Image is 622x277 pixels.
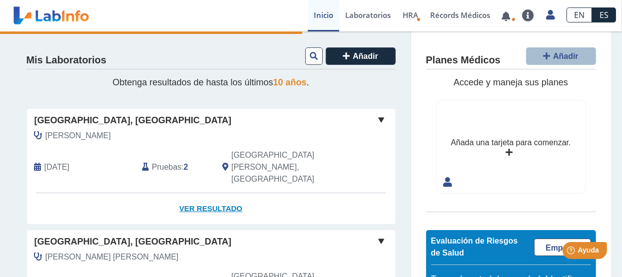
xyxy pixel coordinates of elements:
span: Accede y maneja sus planes [454,77,568,87]
h4: Planes Médicos [426,54,501,66]
h4: Mis Laboratorios [26,54,106,66]
iframe: Help widget launcher [533,238,611,266]
span: 10 años [273,77,307,87]
div: Añada una tarjeta para comenzar. [451,137,571,149]
b: 2 [184,163,188,171]
button: Añadir [526,47,596,65]
span: [GEOGRAPHIC_DATA], [GEOGRAPHIC_DATA] [34,235,232,249]
a: ES [592,7,616,22]
button: Añadir [326,47,396,65]
span: Añadir [353,52,378,60]
div: : [134,149,215,185]
span: HRA [403,10,418,20]
a: EN [567,7,592,22]
span: 2025-09-22 [44,161,69,173]
span: Guzman, Juan [45,130,111,142]
span: [GEOGRAPHIC_DATA], [GEOGRAPHIC_DATA] [34,114,232,127]
span: Pruebas [152,161,181,173]
a: Ver Resultado [27,193,395,225]
span: Evaluación de Riesgos de Salud [431,237,518,257]
span: San Juan, PR [231,149,342,185]
span: Obtenga resultados de hasta los últimos . [112,77,309,87]
span: Garcia Silva, Nilda [45,251,179,263]
span: Añadir [553,52,579,60]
